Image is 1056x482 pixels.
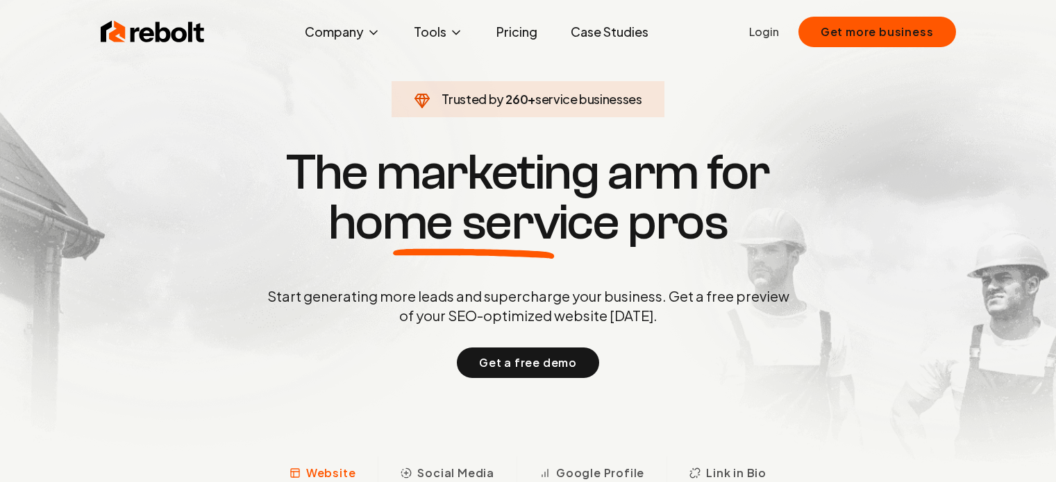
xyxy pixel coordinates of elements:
button: Company [294,18,392,46]
h1: The marketing arm for pros [195,148,862,248]
span: service businesses [535,91,642,107]
button: Get a free demo [457,347,599,378]
button: Tools [403,18,474,46]
span: Social Media [417,465,494,481]
span: home service [328,198,619,248]
button: Get more business [798,17,956,47]
img: Rebolt Logo [101,18,205,46]
span: Link in Bio [706,465,766,481]
a: Pricing [485,18,548,46]
span: Google Profile [556,465,644,481]
span: + [528,91,535,107]
span: Trusted by [442,91,503,107]
p: Start generating more leads and supercharge your business. Get a free preview of your SEO-optimiz... [265,286,792,325]
a: Login [749,24,779,40]
span: Website [306,465,356,481]
a: Case Studies [560,18,660,46]
span: 260 [505,89,528,109]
